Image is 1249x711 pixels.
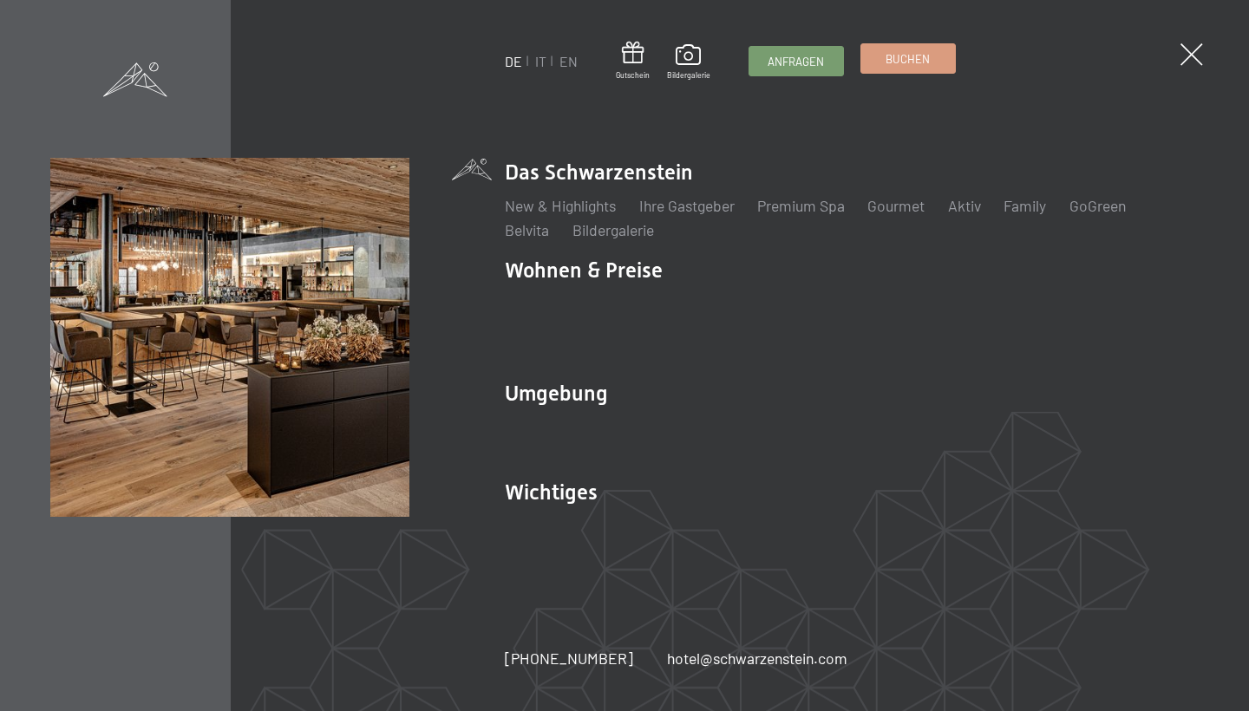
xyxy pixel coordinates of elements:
a: Premium Spa [757,196,845,215]
span: Bildergalerie [667,70,710,81]
a: EN [559,53,578,69]
span: [PHONE_NUMBER] [505,649,633,668]
a: IT [535,53,546,69]
a: hotel@schwarzenstein.com [667,648,847,669]
a: [PHONE_NUMBER] [505,648,633,669]
a: Anfragen [749,47,843,75]
a: Bildergalerie [667,44,710,81]
a: DE [505,53,522,69]
a: Aktiv [948,196,981,215]
a: Gourmet [867,196,925,215]
a: Belvita [505,220,549,239]
span: Gutschein [616,70,650,81]
a: New & Highlights [505,196,616,215]
a: Ihre Gastgeber [639,196,735,215]
a: Family [1004,196,1046,215]
a: Buchen [861,44,955,73]
span: Anfragen [768,54,824,69]
a: Gutschein [616,42,650,81]
span: Buchen [886,51,930,67]
a: GoGreen [1069,196,1126,215]
a: Bildergalerie [572,220,654,239]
